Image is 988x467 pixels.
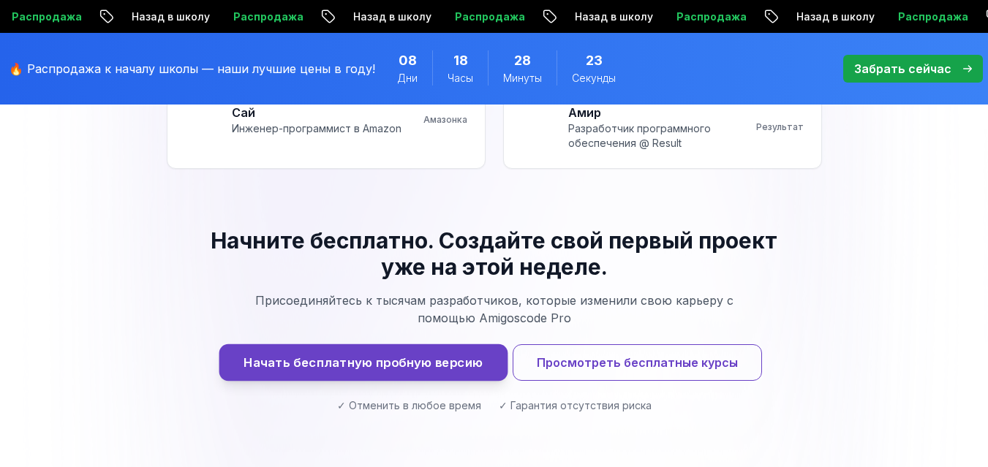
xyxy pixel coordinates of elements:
span: 18 часов [453,50,468,71]
font: Начните бесплатно. Создайте свой первый проект уже на этой неделе. [211,227,777,280]
span: 28 Minutes [514,50,531,71]
font: 18 [453,53,468,68]
font: ✓ Гарантия отсутствия риска [499,399,652,411]
span: 8 дней [399,50,417,71]
font: Инженер-программист в Amazon [232,122,401,134]
font: Присоединяйтесь к тысячам разработчиков, которые изменили свою карьеру с помощью Amigoscode Pro [255,293,734,325]
font: Распродажа [625,10,695,23]
font: Просмотреть бесплатные курсы [537,355,738,370]
font: Назад в школу [301,10,380,23]
font: Начать бесплатную пробную версию [244,355,483,371]
font: Назад в школу [80,10,158,23]
font: Минуты [503,72,542,84]
font: Распродажа [181,10,252,23]
button: Начать бесплатную пробную версию [219,344,508,381]
button: Просмотреть бесплатные курсы [513,344,762,381]
font: 🔥 Распродажа к началу школы — наши лучшие цены в году! [9,61,375,76]
font: Распродажа [846,10,916,23]
font: Назад в школу [744,10,823,23]
font: Забрать сейчас [854,61,951,76]
font: Дни [397,72,418,84]
font: Результат [756,121,804,132]
font: Назад в школу [523,10,601,23]
font: 08 [399,53,417,68]
a: Начать бесплатную пробную версию [226,345,501,380]
font: Сай [232,105,255,120]
font: ✓ Отменить в любое время [337,399,481,411]
font: Часы [448,72,473,84]
font: Секунды [572,72,616,84]
font: Разработчик программного обеспечения @ Result [568,122,711,149]
span: 23 Seconds [586,50,603,71]
font: Амир [568,105,601,120]
font: Амазонка [423,114,467,125]
font: Распродажа [403,10,473,23]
